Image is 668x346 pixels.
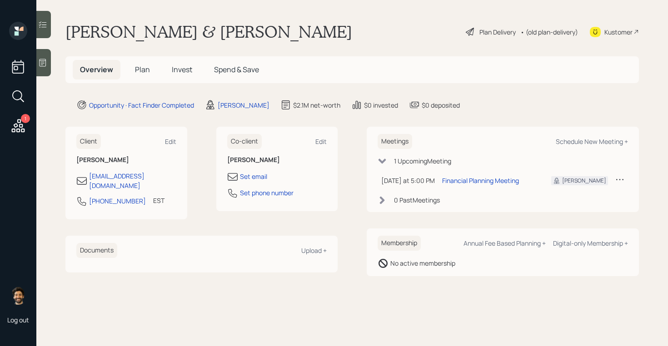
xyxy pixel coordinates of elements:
[165,137,176,146] div: Edit
[80,64,113,74] span: Overview
[381,176,435,185] div: [DATE] at 5:00 PM
[390,258,455,268] div: No active membership
[153,196,165,205] div: EST
[218,100,269,110] div: [PERSON_NAME]
[76,134,101,149] h6: Client
[479,27,516,37] div: Plan Delivery
[422,100,460,110] div: $0 deposited
[135,64,150,74] span: Plan
[227,134,262,149] h6: Co-client
[378,134,412,149] h6: Meetings
[301,246,327,255] div: Upload +
[394,195,440,205] div: 0 Past Meeting s
[394,156,451,166] div: 1 Upcoming Meeting
[89,171,176,190] div: [EMAIL_ADDRESS][DOMAIN_NAME]
[464,239,546,247] div: Annual Fee Based Planning +
[442,176,519,185] div: Financial Planning Meeting
[364,100,398,110] div: $0 invested
[378,236,421,251] h6: Membership
[65,22,352,42] h1: [PERSON_NAME] & [PERSON_NAME]
[240,188,294,198] div: Set phone number
[214,64,259,74] span: Spend & Save
[293,100,340,110] div: $2.1M net-worth
[562,177,606,185] div: [PERSON_NAME]
[240,172,267,181] div: Set email
[89,196,146,206] div: [PHONE_NUMBER]
[520,27,578,37] div: • (old plan-delivery)
[89,100,194,110] div: Opportunity · Fact Finder Completed
[9,287,27,305] img: eric-schwartz-headshot.png
[7,316,29,324] div: Log out
[172,64,192,74] span: Invest
[76,243,117,258] h6: Documents
[76,156,176,164] h6: [PERSON_NAME]
[315,137,327,146] div: Edit
[227,156,327,164] h6: [PERSON_NAME]
[21,114,30,123] div: 1
[556,137,628,146] div: Schedule New Meeting +
[604,27,633,37] div: Kustomer
[553,239,628,247] div: Digital-only Membership +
